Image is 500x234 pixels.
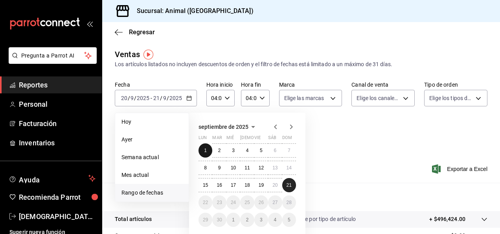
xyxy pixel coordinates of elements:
[212,195,226,210] button: 23 de septiembre de 2025
[282,143,296,158] button: 7 de septiembre de 2025
[153,95,160,101] input: --
[199,135,207,143] abbr: lunes
[287,182,292,188] abbr: 21 de septiembre de 2025
[268,135,276,143] abbr: sábado
[169,95,182,101] input: ----
[284,94,324,102] span: Elige las marcas
[143,50,153,59] img: Tooltip marker
[254,195,268,210] button: 26 de septiembre de 2025
[212,143,226,158] button: 2 de septiembre de 2025
[121,189,182,197] span: Rango de fechas
[351,82,415,87] label: Canal de venta
[218,165,221,171] abbr: 9 de septiembre de 2025
[244,200,250,205] abbr: 25 de septiembre de 2025
[21,52,85,60] span: Pregunta a Parrot AI
[282,178,296,192] button: 21 de septiembre de 2025
[19,192,96,202] span: Recomienda Parrot
[217,182,222,188] abbr: 16 de septiembre de 2025
[254,135,261,143] abbr: viernes
[288,217,290,223] abbr: 5 de octubre de 2025
[19,211,96,222] span: [DEMOGRAPHIC_DATA][PERSON_NAME]
[240,213,254,227] button: 2 de octubre de 2025
[268,143,282,158] button: 6 de septiembre de 2025
[254,178,268,192] button: 19 de septiembre de 2025
[134,95,136,101] span: /
[121,171,182,179] span: Mes actual
[86,20,93,27] button: open_drawer_menu
[115,82,197,87] label: Fecha
[163,95,167,101] input: --
[272,200,278,205] abbr: 27 de septiembre de 2025
[287,165,292,171] abbr: 14 de septiembre de 2025
[212,161,226,175] button: 9 de septiembre de 2025
[231,165,236,171] abbr: 10 de septiembre de 2025
[241,82,269,87] label: Hora fin
[288,148,290,153] abbr: 7 de septiembre de 2025
[115,60,487,69] div: Los artículos listados no incluyen descuentos de orden y el filtro de fechas está limitado a un m...
[254,213,268,227] button: 3 de octubre de 2025
[6,57,97,65] a: Pregunta a Parrot AI
[434,164,487,174] button: Exportar a Excel
[199,143,212,158] button: 1 de septiembre de 2025
[19,99,96,110] span: Personal
[240,161,254,175] button: 11 de septiembre de 2025
[240,195,254,210] button: 25 de septiembre de 2025
[282,161,296,175] button: 14 de septiembre de 2025
[232,148,235,153] abbr: 3 de septiembre de 2025
[244,182,250,188] abbr: 18 de septiembre de 2025
[254,143,268,158] button: 5 de septiembre de 2025
[268,195,282,210] button: 27 de septiembre de 2025
[121,95,128,101] input: --
[226,135,234,143] abbr: miércoles
[130,95,134,101] input: --
[240,178,254,192] button: 18 de septiembre de 2025
[199,124,248,130] span: septiembre de 2025
[259,200,264,205] abbr: 26 de septiembre de 2025
[19,137,96,148] span: Inventarios
[231,182,236,188] abbr: 17 de septiembre de 2025
[246,148,249,153] abbr: 4 de septiembre de 2025
[217,217,222,223] abbr: 30 de septiembre de 2025
[212,135,222,143] abbr: martes
[226,143,240,158] button: 3 de septiembre de 2025
[19,80,96,90] span: Reportes
[272,165,278,171] abbr: 13 de septiembre de 2025
[429,215,465,223] p: + $496,424.00
[259,182,264,188] abbr: 19 de septiembre de 2025
[254,161,268,175] button: 12 de septiembre de 2025
[274,148,276,153] abbr: 6 de septiembre de 2025
[131,6,254,16] h3: Sucursal: Animal ([GEOGRAPHIC_DATA])
[282,213,296,227] button: 5 de octubre de 2025
[212,178,226,192] button: 16 de septiembre de 2025
[272,182,278,188] abbr: 20 de septiembre de 2025
[274,217,276,223] abbr: 4 de octubre de 2025
[268,178,282,192] button: 20 de septiembre de 2025
[357,94,400,102] span: Elige los canales de venta
[217,200,222,205] abbr: 23 de septiembre de 2025
[287,200,292,205] abbr: 28 de septiembre de 2025
[226,195,240,210] button: 24 de septiembre de 2025
[246,217,249,223] abbr: 2 de octubre de 2025
[203,200,208,205] abbr: 22 de septiembre de 2025
[199,161,212,175] button: 8 de septiembre de 2025
[282,135,292,143] abbr: domingo
[199,213,212,227] button: 29 de septiembre de 2025
[226,213,240,227] button: 1 de octubre de 2025
[260,217,263,223] abbr: 3 de octubre de 2025
[204,148,207,153] abbr: 1 de septiembre de 2025
[9,47,97,64] button: Pregunta a Parrot AI
[115,48,140,60] div: Ventas
[244,165,250,171] abbr: 11 de septiembre de 2025
[115,28,155,36] button: Regresar
[204,165,207,171] abbr: 8 de septiembre de 2025
[231,200,236,205] abbr: 24 de septiembre de 2025
[206,82,235,87] label: Hora inicio
[121,118,182,126] span: Hoy
[136,95,150,101] input: ----
[212,213,226,227] button: 30 de septiembre de 2025
[282,195,296,210] button: 28 de septiembre de 2025
[226,161,240,175] button: 10 de septiembre de 2025
[218,148,221,153] abbr: 2 de septiembre de 2025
